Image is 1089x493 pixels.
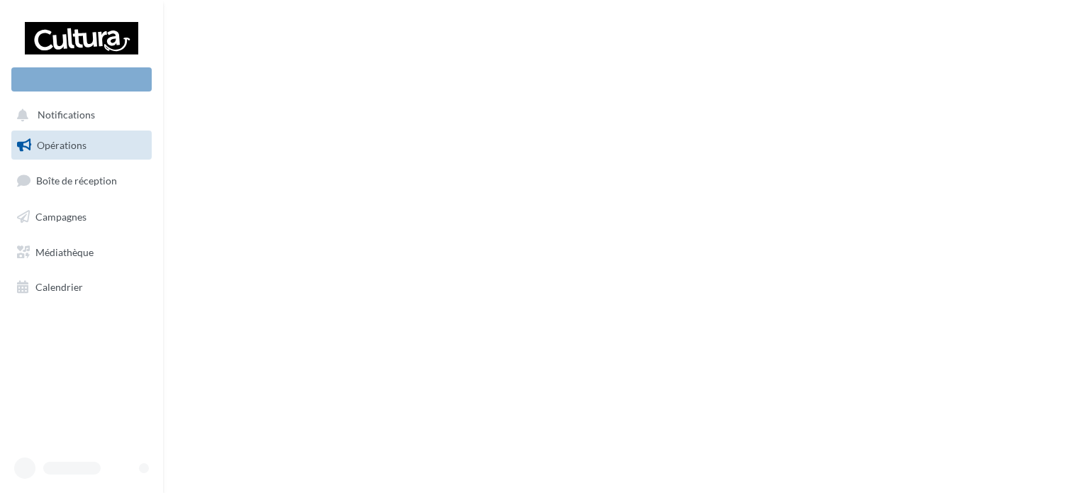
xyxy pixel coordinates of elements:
span: Calendrier [35,281,83,293]
a: Campagnes [9,202,155,232]
a: Boîte de réception [9,165,155,196]
a: Médiathèque [9,238,155,267]
span: Opérations [37,139,86,151]
span: Campagnes [35,211,86,223]
span: Boîte de réception [36,175,117,187]
a: Calendrier [9,272,155,302]
span: Notifications [38,109,95,121]
span: Médiathèque [35,245,94,257]
div: Nouvelle campagne [11,67,152,92]
a: Opérations [9,131,155,160]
